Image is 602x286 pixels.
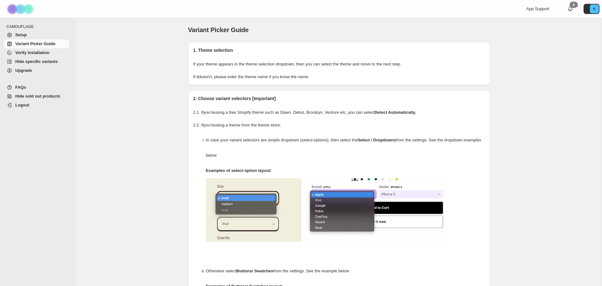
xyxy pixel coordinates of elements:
img: Camouflage [5,0,37,18]
p: Otherwise select from the settings. See the example below [206,263,485,279]
strong: Examples of select-option layout: [206,168,272,173]
p: If it doesn't , please enter the theme name if you know the name. [193,74,485,80]
span: Variant Picker Guide [188,26,249,33]
p: 2.1. If you're using a free Shopify theme such as Dawn, Debut, Brooklyn, Venture etc, you can select [193,109,485,116]
a: Upgrade [4,66,69,75]
a: 0 [567,6,573,12]
h2: 1. Theme selection [193,47,485,53]
button: Avatar with initials B [584,4,599,14]
span: FAQs [15,85,26,90]
a: Verify Installation [4,48,69,57]
a: FAQs [4,83,69,92]
p: In case your variant selectors are simple dropdown (select-options), then select the from the set... [206,133,485,163]
a: Hide specific variants [4,57,69,66]
text: B [593,7,595,11]
span: Setup [15,32,27,37]
strong: Detect Automatically. [374,110,416,115]
span: Hide specific variants [15,59,58,64]
span: Hide sold out products [15,94,60,99]
p: If your theme appears in the theme selection dropdown, then you can select the theme and move to ... [193,61,485,67]
span: CAMOUFLAGE [6,24,72,29]
span: Upgrade [15,68,32,73]
a: Logout [4,101,69,110]
span: Variant Picker Guide [15,41,55,46]
span: Logout [15,103,29,107]
div: 0 [570,2,578,8]
span: Avatar with initials B [590,4,599,13]
strong: Buttons/ Swatches [236,269,273,273]
strong: Select / Dropdowns [358,138,396,142]
a: Hide sold out products [4,92,69,101]
h2: 2. Choose variant selectors [Important] [193,95,485,102]
p: 2.2. If you're using a theme from the theme store: [193,122,485,128]
span: App Support [526,6,549,11]
img: camouflage-select-options-2 [304,178,448,242]
img: camouflage-select-options [206,178,301,242]
span: Verify Installation [15,50,50,55]
a: Variant Picker Guide [4,39,69,48]
a: Setup [4,31,69,39]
